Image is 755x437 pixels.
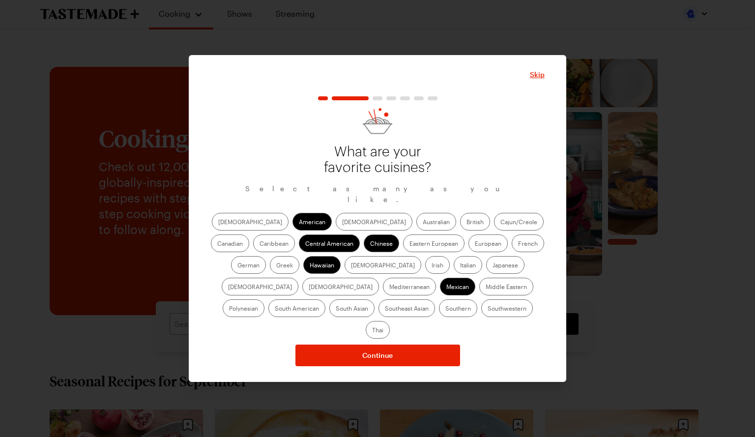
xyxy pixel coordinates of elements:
p: Select as many as you like. [210,183,545,205]
label: French [512,234,544,252]
label: Eastern European [403,234,465,252]
label: Middle Eastern [479,278,533,295]
label: Greek [270,256,299,274]
label: South Asian [329,299,375,317]
label: Cajun/Creole [494,213,544,231]
label: [DEMOGRAPHIC_DATA] [222,278,298,295]
label: European [468,234,508,252]
span: Continue [362,350,393,360]
p: What are your favorite cuisines? [319,144,436,175]
label: [DEMOGRAPHIC_DATA] [212,213,289,231]
label: British [460,213,490,231]
label: Caribbean [253,234,295,252]
label: Central American [299,234,360,252]
button: Close [530,70,545,80]
label: Polynesian [223,299,264,317]
label: German [231,256,266,274]
label: Hawaiian [303,256,341,274]
label: South American [268,299,325,317]
label: Irish [425,256,450,274]
label: [DEMOGRAPHIC_DATA] [336,213,412,231]
label: Mediterranean [383,278,436,295]
label: Southern [439,299,477,317]
label: Japanese [486,256,524,274]
label: [DEMOGRAPHIC_DATA] [302,278,379,295]
label: Mexican [440,278,475,295]
label: Southwestern [481,299,533,317]
label: [DEMOGRAPHIC_DATA] [345,256,421,274]
label: American [292,213,332,231]
label: Canadian [211,234,249,252]
span: Skip [530,70,545,80]
label: Southeast Asian [378,299,435,317]
label: Thai [366,321,390,339]
button: NextStepButton [295,345,460,366]
label: Chinese [364,234,399,252]
label: Italian [454,256,482,274]
label: Australian [416,213,456,231]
